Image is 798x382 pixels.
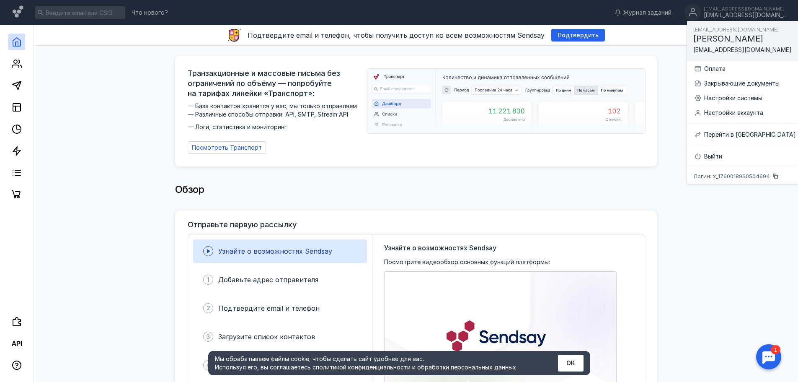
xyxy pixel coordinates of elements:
[206,361,210,369] span: 4
[218,304,320,312] span: Подтвердите email и телефон
[704,12,788,19] div: [EMAIL_ADDRESS][DOMAIN_NAME]
[704,6,788,11] div: [EMAIL_ADDRESS][DOMAIN_NAME]
[693,46,792,53] span: [EMAIL_ADDRESS][DOMAIN_NAME]
[316,364,516,371] a: политикой конфиденциальности и обработки персональных данных
[218,247,332,255] span: Узнайте о возможностях Sendsay
[218,275,318,284] span: Добавьте адрес отправителя
[188,141,266,154] a: Посмотреть Транспорт
[206,333,210,341] span: 3
[127,10,172,16] a: Что нового?
[610,8,676,17] a: Журнал заданий
[551,29,605,42] button: Подтвердить
[188,68,362,99] span: Транзакционные и массовые письма без ограничений по объёму — попробуйте на тарифах линейки «Транс...
[19,5,28,14] div: 1
[215,355,537,372] div: Мы обрабатываем файлы cookie, чтобы сделать сайт удобнее для вас. Используя его, вы соглашаетесь c
[218,333,315,341] span: Загрузите список контактов
[693,34,763,44] span: [PERSON_NAME]
[623,8,671,17] span: Журнал заданий
[367,69,646,133] img: dashboard-transport-banner
[35,6,125,19] input: Введите email или CSID
[132,10,168,16] span: Что нового?
[384,243,496,253] span: Узнайте о возможностях Sendsay
[558,355,584,372] button: ОК
[704,65,796,73] div: Оплата
[693,174,770,179] span: Логин: x_1760018960504694
[704,152,796,161] div: Выйти
[175,183,204,195] span: Обзор
[558,32,599,39] span: Подтвердить
[704,109,796,117] div: Настройки аккаунта
[704,79,796,88] div: Закрывающие документы
[384,258,550,266] span: Посмотрите видеообзор основных функций платформы:
[188,102,362,131] span: — База контактов хранится у вас, мы только отправляем — Различные способы отправки: API, SMTP, St...
[704,94,796,102] div: Настройки системы
[693,26,779,33] span: [EMAIL_ADDRESS][DOMAIN_NAME]
[188,221,297,229] h3: Отправьте первую рассылку
[248,31,545,39] span: Подтвердите email и телефон, чтобы получить доступ ко всем возможностям Sendsay
[192,144,262,151] span: Посмотреть Транспорт
[704,130,796,139] div: Перейти в [GEOGRAPHIC_DATA]
[207,275,209,284] span: 1
[207,304,210,312] span: 2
